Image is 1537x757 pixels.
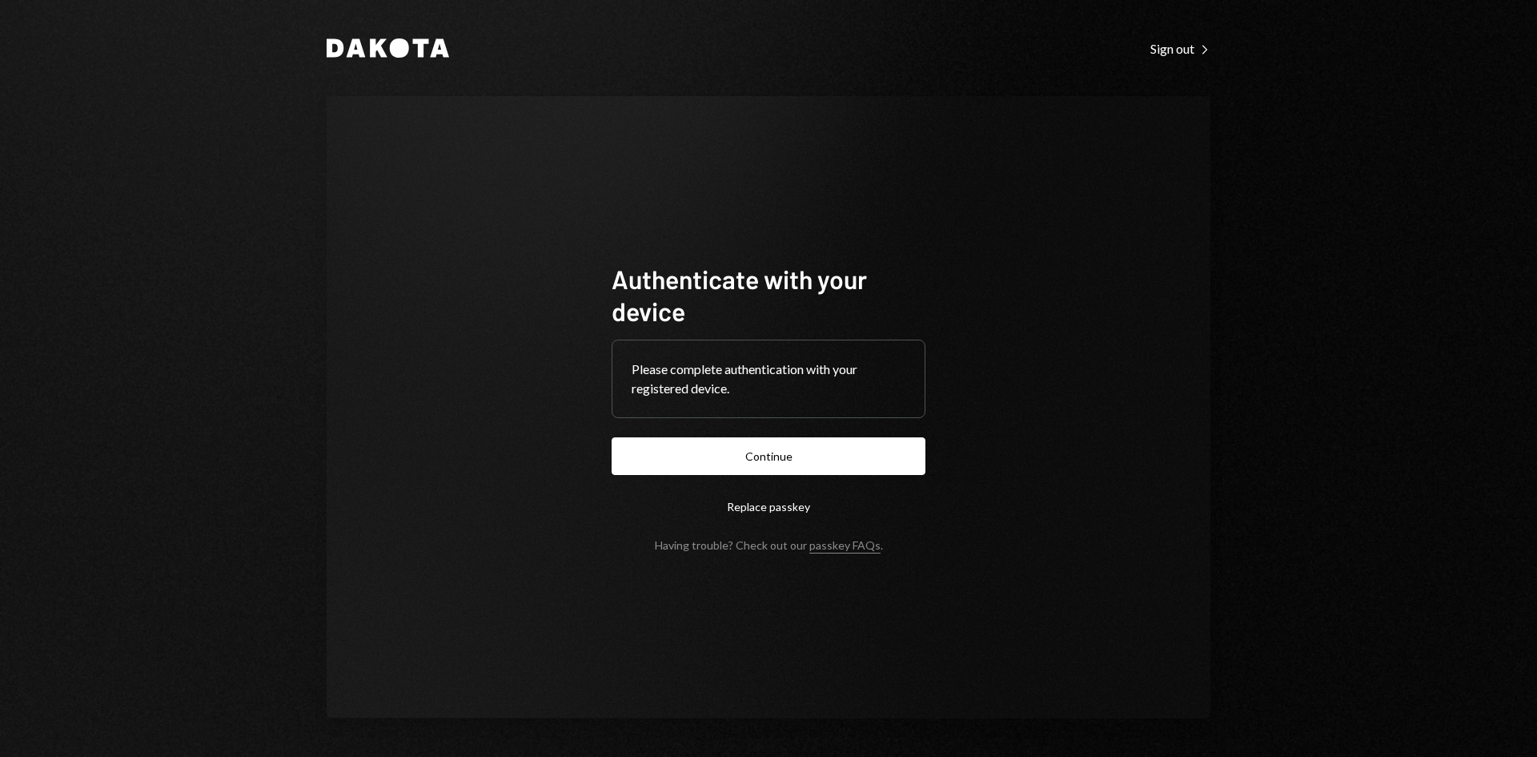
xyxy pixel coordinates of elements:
[809,538,881,554] a: passkey FAQs
[612,488,925,525] button: Replace passkey
[632,360,905,398] div: Please complete authentication with your registered device.
[1150,39,1210,57] a: Sign out
[1150,41,1210,57] div: Sign out
[612,263,925,327] h1: Authenticate with your device
[612,437,925,475] button: Continue
[655,538,883,552] div: Having trouble? Check out our .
